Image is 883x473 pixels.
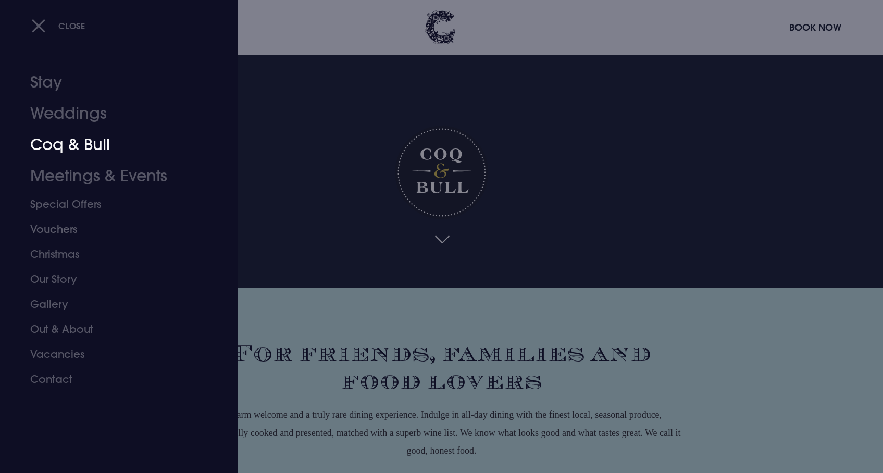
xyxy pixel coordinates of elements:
[30,342,195,367] a: Vacancies
[30,292,195,317] a: Gallery
[30,98,195,129] a: Weddings
[30,217,195,242] a: Vouchers
[30,129,195,160] a: Coq & Bull
[30,267,195,292] a: Our Story
[30,67,195,98] a: Stay
[30,317,195,342] a: Out & About
[58,20,85,31] span: Close
[30,192,195,217] a: Special Offers
[30,160,195,192] a: Meetings & Events
[31,15,85,36] button: Close
[30,242,195,267] a: Christmas
[30,367,195,392] a: Contact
